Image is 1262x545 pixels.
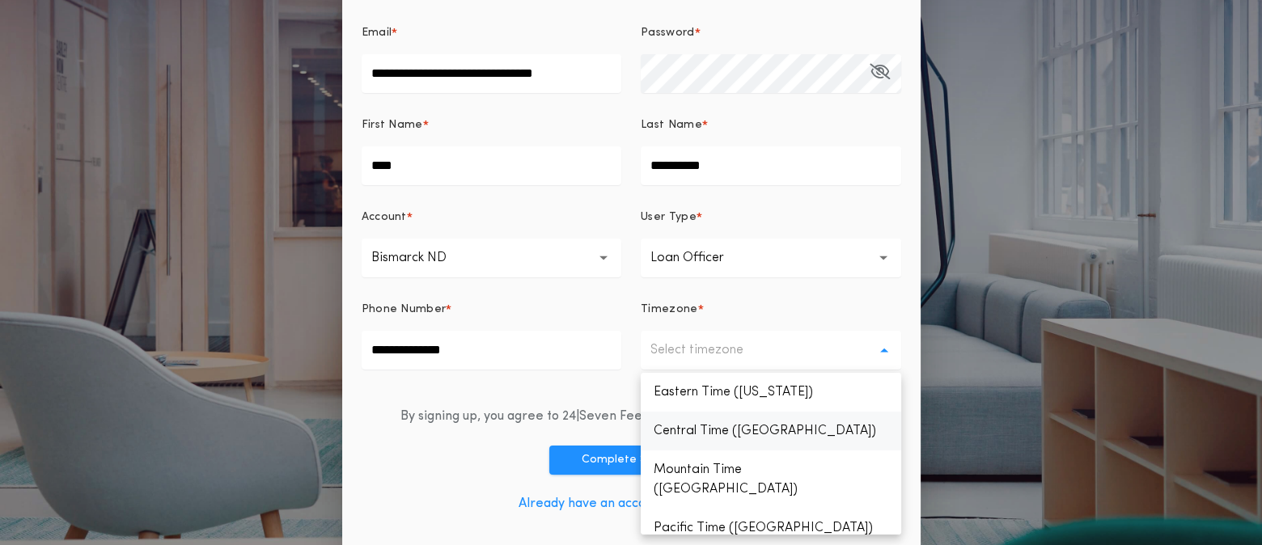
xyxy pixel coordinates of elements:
[641,117,702,133] p: Last Name
[362,302,447,318] p: Phone Number
[641,412,901,450] p: Central Time ([GEOGRAPHIC_DATA])
[641,209,697,226] p: User Type
[400,407,862,426] div: By signing up, you agree to 24|Seven Fees and
[519,497,744,510] a: Already have an account? Log in here.
[371,248,472,268] p: Bismarck ND
[641,239,901,277] button: Loan Officer
[641,450,901,509] p: Mountain Time ([GEOGRAPHIC_DATA])
[641,54,901,93] input: Password*
[362,54,621,93] input: Email*
[362,117,423,133] p: First Name
[650,340,769,360] p: Select timezone
[641,373,901,412] p: Eastern Time ([US_STATE])
[641,146,901,185] input: Last Name*
[641,373,901,534] ul: Select timezone
[362,331,622,370] input: Phone Number*
[650,248,750,268] p: Loan Officer
[362,209,407,226] p: Account
[641,331,901,370] button: Select timezone
[549,446,713,475] button: Complete Sign Up
[362,25,392,41] p: Email
[362,239,622,277] button: Bismarck ND
[641,25,695,41] p: Password
[362,146,622,185] input: First Name*
[641,302,698,318] p: Timezone
[870,54,890,93] button: Password*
